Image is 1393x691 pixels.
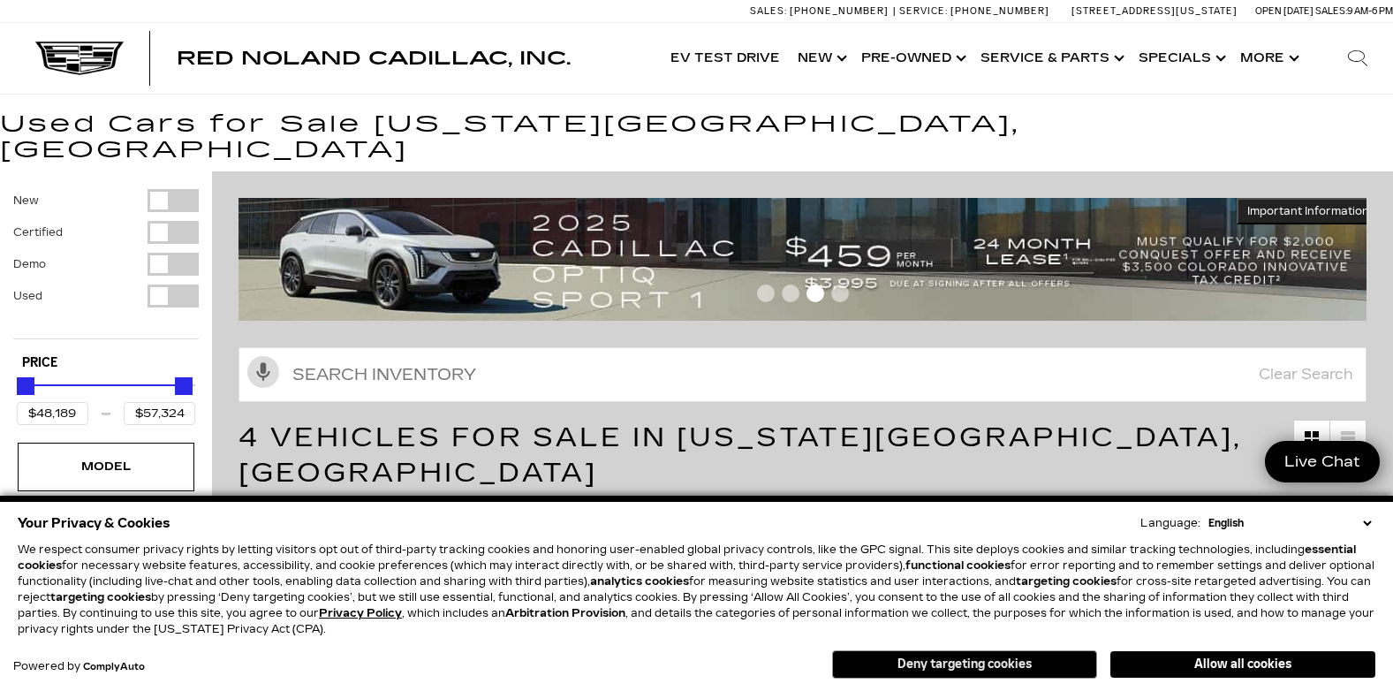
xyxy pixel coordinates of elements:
[750,5,787,17] span: Sales:
[1315,5,1347,17] span: Sales:
[13,189,199,338] div: Filter by Vehicle Type
[1204,515,1375,531] select: Language Select
[13,255,46,273] label: Demo
[1110,651,1375,678] button: Allow all cookies
[1276,452,1369,472] span: Live Chat
[757,285,775,302] span: Go to slide 1
[35,42,124,75] img: Cadillac Dark Logo with Cadillac White Text
[1071,5,1238,17] a: [STREET_ADDRESS][US_STATE]
[899,5,948,17] span: Service:
[50,591,151,604] strong: targeting cookies
[18,511,170,535] span: Your Privacy & Cookies
[13,224,63,241] label: Certified
[83,662,145,672] a: ComplyAuto
[238,198,1380,320] img: 2508-August-FOM-OPTIQ-Lease9
[1247,204,1369,218] span: Important Information
[319,607,402,619] a: Privacy Policy
[17,402,88,425] input: Minimum
[18,542,1375,637] p: We respect consumer privacy rights by letting visitors opt out of third-party tracking cookies an...
[1231,23,1305,94] button: More
[13,287,42,305] label: Used
[893,6,1054,16] a: Service: [PHONE_NUMBER]
[177,48,571,69] span: Red Noland Cadillac, Inc.
[1016,575,1117,588] strong: targeting cookies
[13,192,39,209] label: New
[950,5,1049,17] span: [PHONE_NUMBER]
[750,6,893,16] a: Sales: [PHONE_NUMBER]
[1140,518,1200,528] div: Language:
[1255,5,1314,17] span: Open [DATE]
[124,402,195,425] input: Maximum
[22,355,190,371] h5: Price
[832,650,1097,679] button: Deny targeting cookies
[852,23,972,94] a: Pre-Owned
[1265,441,1380,482] a: Live Chat
[590,575,689,588] strong: analytics cookies
[662,23,789,94] a: EV Test Drive
[175,377,193,395] div: Maximum Price
[806,285,824,302] span: Go to slide 3
[17,371,195,425] div: Price
[972,23,1130,94] a: Service & Parts
[782,285,799,302] span: Go to slide 2
[789,23,852,94] a: New
[238,421,1242,489] span: 4 Vehicles for Sale in [US_STATE][GEOGRAPHIC_DATA], [GEOGRAPHIC_DATA]
[18,443,194,490] div: ModelModel
[177,49,571,67] a: Red Noland Cadillac, Inc.
[13,661,145,672] div: Powered by
[790,5,889,17] span: [PHONE_NUMBER]
[1130,23,1231,94] a: Specials
[1347,5,1393,17] span: 9 AM-6 PM
[905,559,1011,572] strong: functional cookies
[247,356,279,388] svg: Click to toggle on voice search
[238,347,1367,402] input: Search Inventory
[17,377,34,395] div: Minimum Price
[62,457,150,476] div: Model
[831,285,849,302] span: Go to slide 4
[505,607,625,619] strong: Arbitration Provision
